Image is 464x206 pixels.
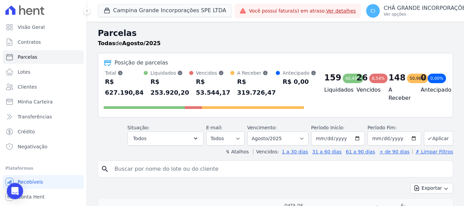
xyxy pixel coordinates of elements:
[133,134,146,143] span: Todos
[206,125,223,130] label: E-mail:
[283,76,316,87] div: R$ 0,00
[5,164,81,172] div: Plataformas
[326,8,356,14] a: Ver detalhes
[18,39,41,45] span: Contratos
[249,7,356,15] span: Você possui fatura(s) em atraso.
[3,35,84,49] a: Contratos
[150,70,189,76] div: Liquidados
[18,98,53,105] span: Minha Carteira
[282,149,308,154] a: 1 a 30 dias
[421,72,426,83] div: 0
[196,76,230,98] div: R$ 53.544,17
[98,40,115,46] strong: Todas
[98,4,232,17] button: Campina Grande Incorporações SPE LTDA
[283,70,316,76] div: Antecipado
[311,125,344,130] label: Período Inicío:
[371,8,375,13] span: CI
[237,76,276,98] div: R$ 319.726,47
[412,149,453,154] a: ✗ Limpar Filtros
[253,149,279,154] label: Vencidos:
[3,50,84,64] a: Parcelas
[18,54,37,60] span: Parcelas
[3,65,84,79] a: Lotes
[247,125,277,130] label: Vencimento:
[122,40,161,46] strong: Agosto/2025
[105,70,144,76] div: Total
[3,175,84,189] a: Recebíveis
[424,131,453,146] button: Aplicar
[3,20,84,34] a: Visão Geral
[356,86,378,94] h4: Vencidos
[226,149,249,154] label: ↯ Atalhos
[105,76,144,98] div: R$ 627.190,84
[150,76,189,98] div: R$ 253.920,20
[18,128,35,135] span: Crédito
[98,39,161,48] p: de
[343,74,364,83] div: 40,49%
[114,59,168,67] div: Posição de parcelas
[127,125,149,130] label: Situação:
[324,86,346,94] h4: Liquidados
[7,183,23,199] div: Open Intercom Messenger
[369,74,388,83] div: 8,54%
[101,165,109,173] i: search
[18,193,44,200] span: Conta Hent
[3,110,84,124] a: Transferências
[3,140,84,153] a: Negativação
[18,113,52,120] span: Transferências
[196,70,230,76] div: Vencidos
[389,72,406,83] div: 148
[127,131,203,146] button: Todos
[18,69,31,75] span: Lotes
[3,80,84,94] a: Clientes
[18,83,37,90] span: Clientes
[18,143,48,150] span: Negativação
[368,124,421,131] label: Período Fim:
[312,149,341,154] a: 31 a 60 dias
[421,86,442,94] h4: Antecipado
[18,179,43,185] span: Recebíveis
[324,72,341,83] div: 159
[98,27,453,39] h2: Parcelas
[428,74,446,83] div: 0,00%
[379,149,410,154] a: + de 90 dias
[346,149,375,154] a: 61 a 90 dias
[410,183,453,193] button: Exportar
[237,70,276,76] div: A Receber
[3,190,84,204] a: Conta Hent
[389,86,410,102] h4: A Receber
[110,162,450,176] input: Buscar por nome do lote ou do cliente
[356,72,368,83] div: 26
[3,95,84,109] a: Minha Carteira
[3,125,84,138] a: Crédito
[18,24,45,31] span: Visão Geral
[407,74,428,83] div: 50,98%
